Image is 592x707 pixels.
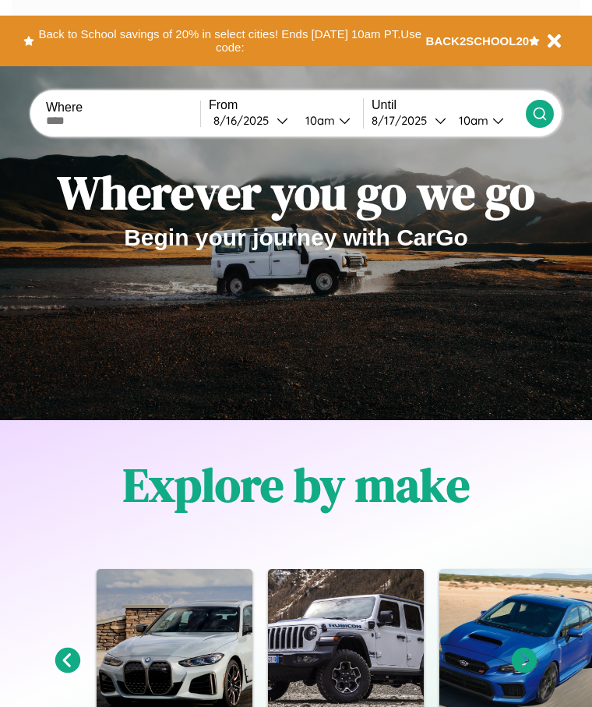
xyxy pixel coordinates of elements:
button: Back to School savings of 20% in select cities! Ends [DATE] 10am PT.Use code: [34,23,426,58]
button: 8/16/2025 [209,112,293,129]
div: 10am [451,113,492,128]
b: BACK2SCHOOL20 [426,34,530,48]
div: 10am [298,113,339,128]
h1: Explore by make [123,453,470,517]
label: From [209,98,363,112]
div: 8 / 16 / 2025 [213,113,277,128]
button: 10am [293,112,363,129]
div: 8 / 17 / 2025 [372,113,435,128]
button: 10am [446,112,526,129]
label: Until [372,98,526,112]
label: Where [46,101,200,115]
